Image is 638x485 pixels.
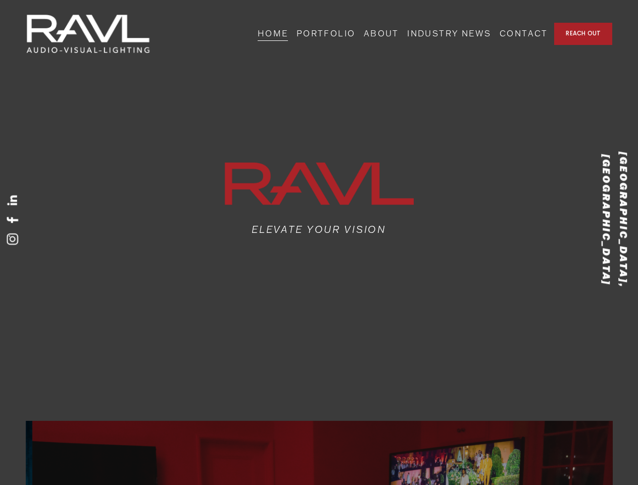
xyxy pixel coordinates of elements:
[500,26,548,42] a: CONTACT
[6,214,18,226] a: Facebook
[600,152,629,292] em: [GEOGRAPHIC_DATA], [GEOGRAPHIC_DATA]
[364,26,399,42] a: ABOUT
[258,26,288,42] a: HOME
[252,223,386,235] em: ELEVATE YOUR VISION
[6,233,18,246] a: Instagram
[407,26,491,42] a: INDUSTRY NEWS
[297,26,356,42] a: PORTFOLIO
[6,195,18,207] a: LinkedIn
[554,23,612,45] a: REACH OUT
